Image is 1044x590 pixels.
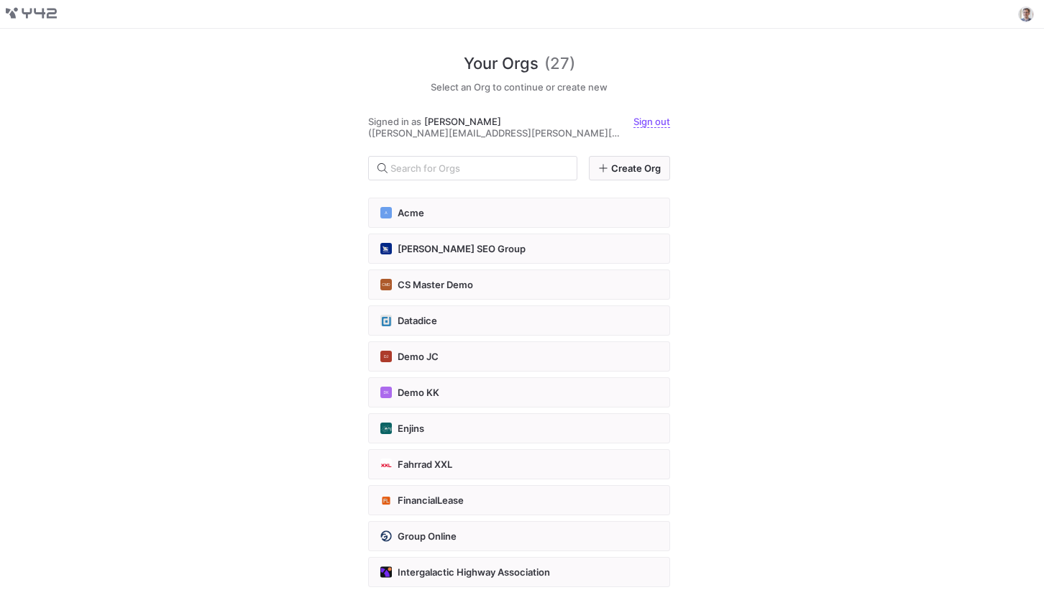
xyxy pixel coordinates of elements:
span: [PERSON_NAME] [424,116,501,127]
span: (27) [544,52,575,75]
h5: Select an Org to continue or create new [368,81,670,93]
img: https://storage.googleapis.com/y42-prod-data-exchange/images/GqBB3sYz5Cjd0wdlerL82zSOkAwI3ybqdSLW... [380,494,392,506]
span: [PERSON_NAME] SEO Group [398,243,526,254]
button: https://storage.googleapis.com/y42-prod-data-exchange/images/yakPloC5i6AioCi4fIczWrDfRkcT4LKn1FCT... [368,521,670,551]
span: Group Online [398,530,457,542]
button: AAcme [368,198,670,228]
span: Enjins [398,423,424,434]
span: Your Orgs [464,52,539,75]
button: https://storage.googleapis.com/y42-prod-data-exchange/images/JKy3S6mlNXm0Y3Iv58aEC8s8F7F1KEaoNXR9... [368,305,670,336]
span: CS Master Demo [398,279,473,290]
span: Intergalactic Highway Association [398,566,550,578]
button: https://storage.googleapis.com/y42-prod-data-exchange/images/vCCDBKBpPOWhNnGtCnKjTyn5O4VX7gbmlOKt... [368,557,670,587]
button: DJDemo JC [368,341,670,372]
span: ([PERSON_NAME][EMAIL_ADDRESS][PERSON_NAME][DOMAIN_NAME]) [368,127,622,139]
span: Datadice [398,315,437,326]
span: Fahrrad XXL [398,458,452,470]
img: https://storage.googleapis.com/y42-prod-data-exchange/images/yakPloC5i6AioCi4fIczWrDfRkcT4LKn1FCT... [380,530,392,542]
img: https://storage.googleapis.com/y42-prod-data-exchange/images/IS5BurIRj9jcvEcWzhghkoT3SCrP8KtVWk3k... [380,423,392,434]
button: https://storage.googleapis.com/y42-prod-data-exchange/images/IS5BurIRj9jcvEcWzhghkoT3SCrP8KtVWk3k... [368,413,670,443]
a: Sign out [633,116,670,128]
button: https://storage.googleapis.com/y42-prod-data-exchange/images/GqBB3sYz5Cjd0wdlerL82zSOkAwI3ybqdSLW... [368,485,670,515]
img: https://storage.googleapis.com/y42-prod-data-exchange/images/oGOSqxDdlQtxIPYJfiHrUWhjI5fT83rRj0ID... [380,458,392,470]
img: https://storage.googleapis.com/y42-prod-data-exchange/images/JKy3S6mlNXm0Y3Iv58aEC8s8F7F1KEaoNXR9... [380,315,392,326]
img: https://storage.googleapis.com/y42-prod-data-exchange/images/x2S3omvD15BsTgySy6dqCDpqj3QAuEj0C9L5... [380,243,392,254]
img: https://storage.googleapis.com/y42-prod-data-exchange/images/vCCDBKBpPOWhNnGtCnKjTyn5O4VX7gbmlOKt... [380,566,392,578]
input: Search for Orgs [390,162,565,174]
button: https://storage.googleapis.com/y42-prod-data-exchange/images/x2S3omvD15BsTgySy6dqCDpqj3QAuEj0C9L5... [368,234,670,264]
div: DJ [380,351,392,362]
button: https://lh3.googleusercontent.com/a-/AOh14GhUAMGwNdbEnQdmCsDO9bE6aGCCXYP6qm7UUmBm=s96-c [1017,6,1035,23]
a: Create Org [589,156,670,180]
span: FinancialLease [398,494,464,506]
span: Acme [398,207,424,218]
div: CMD [380,279,392,290]
button: CMDCS Master Demo [368,269,670,300]
div: A [380,207,392,218]
span: Signed in as [368,116,421,127]
button: DKDemo KK [368,377,670,407]
span: Create Org [611,162,661,174]
div: DK [380,387,392,398]
span: Demo JC [398,351,439,362]
span: Demo KK [398,387,439,398]
button: https://storage.googleapis.com/y42-prod-data-exchange/images/oGOSqxDdlQtxIPYJfiHrUWhjI5fT83rRj0ID... [368,449,670,479]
